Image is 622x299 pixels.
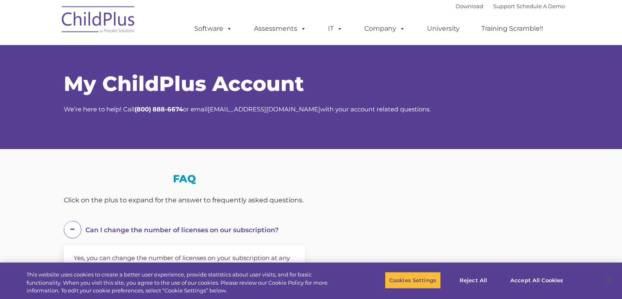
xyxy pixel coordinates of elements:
span: My ChildPlus Account [64,71,304,96]
a: Schedule A Demo [516,3,565,9]
strong: 800) 888-6674 [137,105,183,113]
div: This website uses cookies to create a better user experience, provide statistics about user visit... [27,271,342,295]
img: ChildPlus by Procare Solutions [58,0,139,41]
a: University [419,20,468,37]
a: Company [356,20,413,37]
a: Support [493,3,515,9]
a: Assessments [246,20,314,37]
span: We’re here to help! Call or email with your account related questions. [64,105,431,113]
h3: FAQ [64,174,305,184]
button: Reject All [448,272,499,289]
a: Download [456,3,483,9]
button: Close [600,271,618,289]
button: Accept All Cookies [506,272,568,289]
a: Training Scramble!! [473,20,551,37]
a: IT [320,20,351,37]
font: | [456,3,565,9]
div: Click on the plus to expand for the answer to frequently asked questions. [64,194,305,206]
strong: ( [135,105,137,113]
a: [EMAIL_ADDRESS][DOMAIN_NAME] [208,105,320,113]
a: Software [186,20,240,37]
span: Can I change the number of licenses on our subscription? [85,226,278,234]
button: Cookies Settings [385,272,441,289]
